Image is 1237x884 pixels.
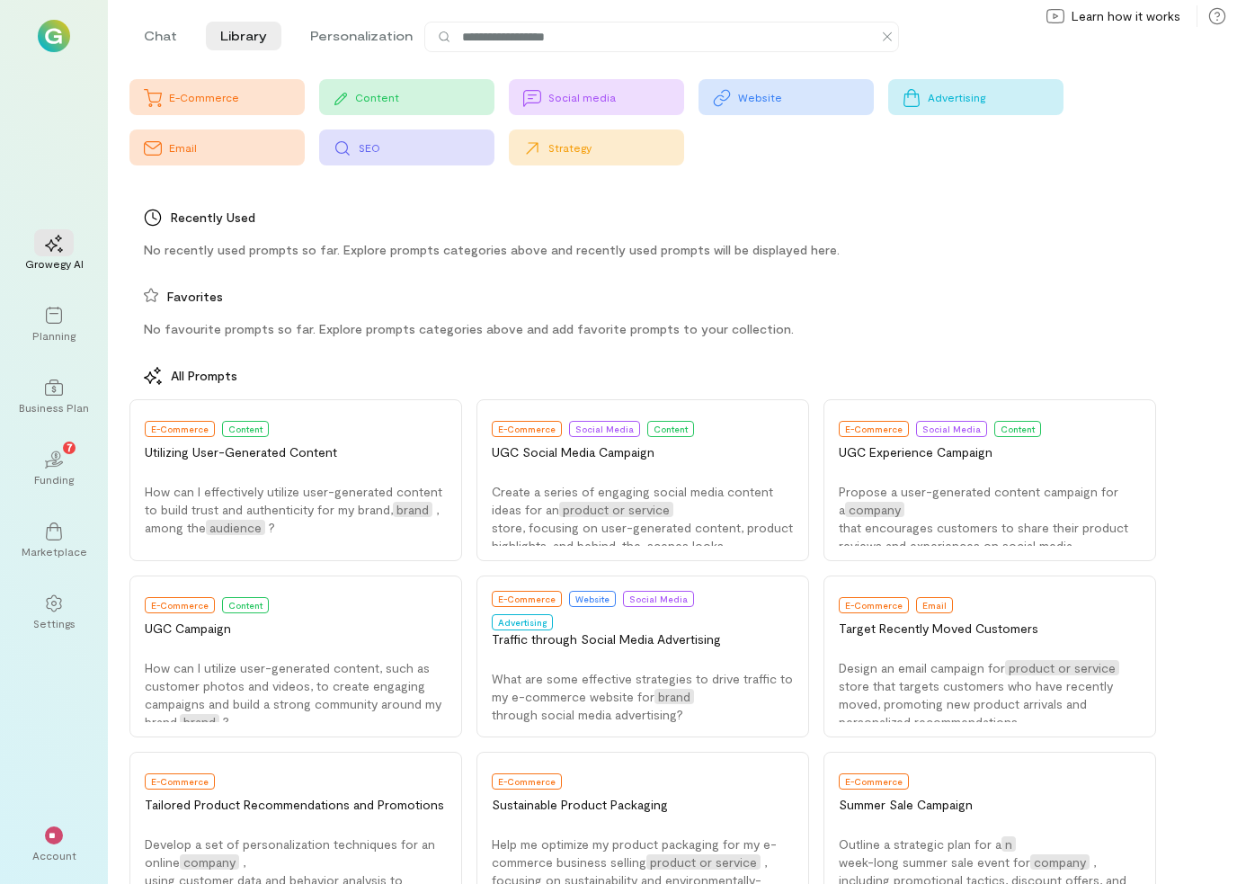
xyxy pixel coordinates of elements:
span: UGC Experience Campaign [839,444,992,460]
span: Outline a strategic plan for a [839,836,1001,852]
span: Propose a user-generated content campaign for a [839,484,1118,517]
span: No recently used prompts so far. Explore prompts categories above and recently used prompts will ... [144,242,840,257]
button: E-CommerceWebsiteSocial MediaAdvertisingTraffic through Social Media AdvertisingWhat are some eff... [476,576,809,737]
span: product or service [1005,660,1119,675]
span: ? [269,520,275,535]
span: through social media advertising? [492,707,683,722]
button: E-CommerceSocial MediaContentUGC Social Media CampaignCreate a series of engaging social media co... [476,399,809,561]
span: How can I effectively utilize user-generated content to build trust and authenticity for my brand, [145,484,442,517]
span: What are some effective strategies to drive traffic to my e-commerce website for [492,671,793,704]
span: 7 [67,439,73,455]
div: E-Commerce [169,90,305,104]
span: company [845,502,904,517]
div: Social media [548,90,684,104]
button: E-CommerceContentUtilizing User-Generated ContentHow can I effectively utilize user-generated con... [129,399,462,561]
div: Planning [32,328,76,343]
span: E-Commerce [845,776,903,787]
div: Email [169,140,305,155]
span: Learn how it works [1072,7,1180,25]
a: Marketplace [22,508,86,573]
span: Create a series of engaging social media content ideas for an [492,484,773,517]
span: , [436,502,439,517]
span: E-Commerce [845,424,903,434]
span: E-Commerce [498,594,556,604]
span: Content [1001,424,1035,434]
div: Website [738,90,874,104]
span: Email [922,600,947,611]
span: Recently Used [171,209,255,227]
span: brand [393,502,432,517]
span: week-long summer sale event for [839,854,1030,870]
div: SEO [359,140,494,155]
span: UGC Campaign [145,621,231,636]
span: No favourite prompts so far. Explore prompts categories above and add favorite prompts to your co... [144,321,794,336]
div: Strategy [548,140,684,155]
div: Advertising [928,90,1063,104]
span: Sustainable Product Packaging [492,797,668,812]
span: product or service [646,854,761,870]
span: Content [228,424,263,434]
span: E-Commerce [151,776,209,787]
div: Account [32,848,76,862]
span: Develop a set of personalization techniques for an online [145,836,435,870]
span: store, focusing on user-generated content, product highlights, and behind-the-scenes looks. [492,520,793,553]
a: Planning [22,292,86,357]
span: E-Commerce [151,424,209,434]
span: Social Media [629,594,688,604]
span: Traffic through Social Media Advertising [492,631,721,647]
span: n [1001,836,1016,852]
li: Personalization [296,22,427,50]
div: Marketplace [22,544,87,558]
span: Help me optimize my product packaging for my e-commerce business selling [492,836,777,870]
span: E-Commerce [845,600,903,611]
span: brand [654,689,694,704]
span: among the [145,520,206,535]
div: Business Plan [19,400,89,415]
span: company [180,854,239,870]
a: Settings [22,580,86,645]
span: Target Recently Moved Customers [839,621,1038,636]
div: Content [355,90,494,104]
span: company [1030,854,1090,870]
span: Tailored Product Recommendations and Promotions [145,797,444,812]
span: product or service [559,502,673,517]
span: ? [223,714,229,729]
span: Social Media [922,424,981,434]
span: Advertising [498,617,547,628]
span: Content [654,424,688,434]
li: Library [206,22,281,50]
a: Funding [22,436,86,501]
li: Chat [129,22,191,50]
span: , [243,854,245,870]
button: E-CommerceContentUGC CampaignHow can I utilize user-generated content, such as customer photos an... [129,576,462,737]
span: E-Commerce [151,600,209,611]
span: brand [180,714,219,729]
span: How can I utilize user-generated content, such as customer photos and videos, to create engaging ... [145,660,441,729]
span: Utilizing User-Generated Content [145,444,337,460]
button: E-CommerceEmailTarget Recently Moved CustomersDesign an email campaign forproduct or servicestore... [823,576,1156,737]
div: Funding [34,472,74,487]
span: Summer Sale Campaign [839,797,973,812]
span: E-Commerce [498,424,556,434]
span: , [1093,854,1096,870]
span: Social Media [575,424,634,434]
a: Business Plan [22,364,86,429]
span: E-Commerce [498,776,556,787]
span: Content [228,600,263,611]
span: store that targets customers who have recently moved, promoting new product arrivals and personal... [839,678,1113,729]
span: Design an email campaign for [839,660,1005,675]
a: Growegy AI [22,220,86,285]
span: UGC Social Media Campaign [492,444,654,460]
span: All Prompts [171,367,237,385]
span: that encourages customers to share their product reviews and experiences on social media. [839,520,1128,553]
span: Favorites [167,288,223,306]
button: E-CommerceSocial MediaContentUGC Experience CampaignPropose a user-generated content campaign for... [823,399,1156,561]
div: Settings [33,616,76,630]
span: audience [206,520,265,535]
span: , [764,854,767,870]
span: Website [575,594,610,604]
div: Growegy AI [25,256,84,271]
